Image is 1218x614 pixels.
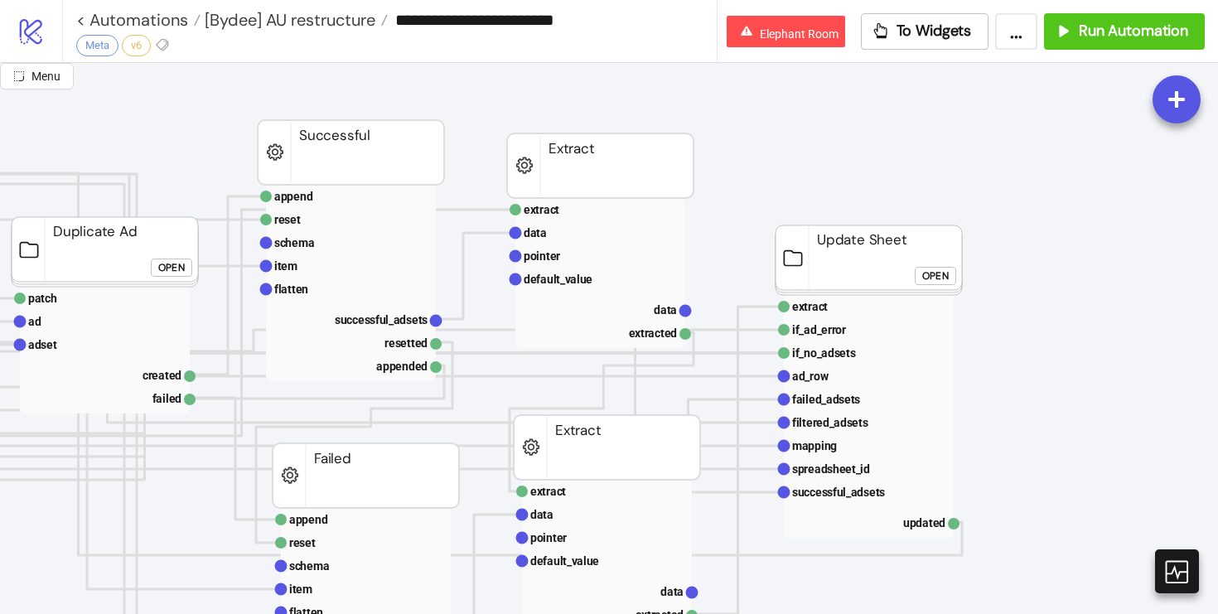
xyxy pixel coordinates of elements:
text: item [289,583,312,596]
text: data [524,226,547,239]
text: failed_adsets [792,393,860,406]
text: ad [28,315,41,328]
div: Open [922,267,949,286]
text: patch [28,292,57,305]
button: To Widgets [861,13,989,50]
span: radius-bottomright [13,70,25,82]
text: pointer [530,531,567,544]
text: spreadsheet_id [792,462,870,476]
text: reset [274,213,301,226]
text: append [289,513,328,526]
text: data [530,508,553,521]
span: Run Automation [1079,22,1188,41]
text: filtered_adsets [792,416,868,429]
text: reset [289,536,316,549]
text: data [654,303,677,317]
text: extract [530,485,566,498]
text: default_value [524,273,592,286]
span: Elephant Room [760,27,839,41]
button: ... [995,13,1037,50]
text: item [274,259,297,273]
button: Open [151,259,192,277]
text: extract [524,203,559,216]
text: successful_adsets [792,486,885,499]
button: Open [915,267,956,285]
button: Run Automation [1044,13,1205,50]
text: flatten [274,283,308,296]
text: append [274,190,313,203]
text: schema [274,236,315,249]
text: schema [289,559,330,573]
text: if_ad_error [792,323,846,336]
div: v6 [122,35,151,56]
a: < Automations [76,12,201,28]
text: pointer [524,249,560,263]
text: mapping [792,439,837,452]
text: successful_adsets [335,313,428,326]
span: [Bydee] AU restructure [201,9,375,31]
text: adset [28,338,57,351]
div: Meta [76,35,118,56]
text: extract [792,300,828,313]
text: ad_row [792,370,829,383]
text: data [660,585,684,598]
span: To Widgets [897,22,972,41]
text: if_no_adsets [792,346,856,360]
span: Menu [31,70,60,83]
a: [Bydee] AU restructure [201,12,388,28]
div: Open [158,259,185,278]
text: default_value [530,554,599,568]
